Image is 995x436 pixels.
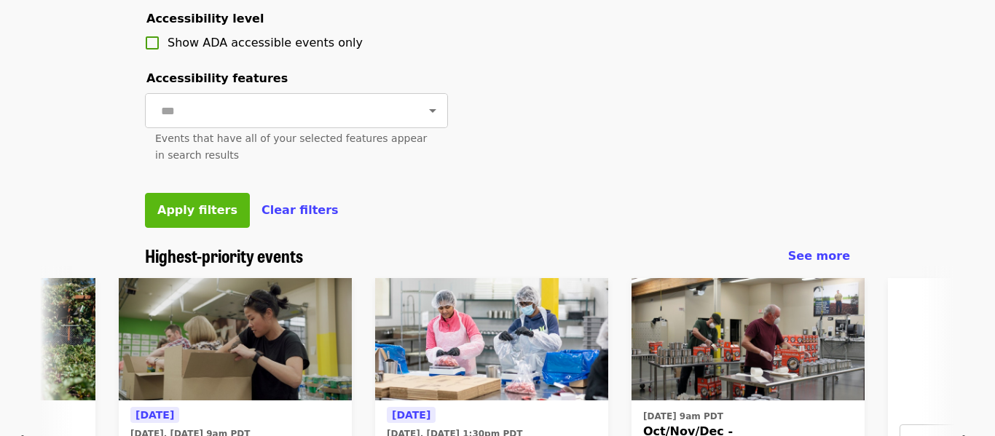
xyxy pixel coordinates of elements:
span: Highest-priority events [145,242,303,268]
span: Events that have all of your selected features appear in search results [155,132,427,161]
a: Highest-priority events [145,245,303,266]
span: Show ADA accessible events only [168,36,363,49]
div: Highest-priority events [133,245,862,266]
span: [DATE] [135,409,174,421]
img: Oct/Nov/Dec - Portland: Repack/Sort (age 8+) organized by Oregon Food Bank [119,278,352,400]
span: Clear filters [261,203,339,217]
a: See more [788,247,850,265]
span: Accessibility features [146,71,288,85]
span: Apply filters [157,203,237,217]
span: [DATE] [392,409,430,421]
button: Open [422,100,443,121]
span: Accessibility level [146,12,264,25]
button: Clear filters [261,202,339,219]
img: Oct/Nov/Dec - Beaverton: Repack/Sort (age 10+) organized by Oregon Food Bank [375,278,608,400]
button: Apply filters [145,193,250,228]
img: Oct/Nov/Dec - Portland: Repack/Sort (age 16+) organized by Oregon Food Bank [632,278,865,400]
span: See more [788,249,850,263]
time: [DATE] 9am PDT [643,410,723,423]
